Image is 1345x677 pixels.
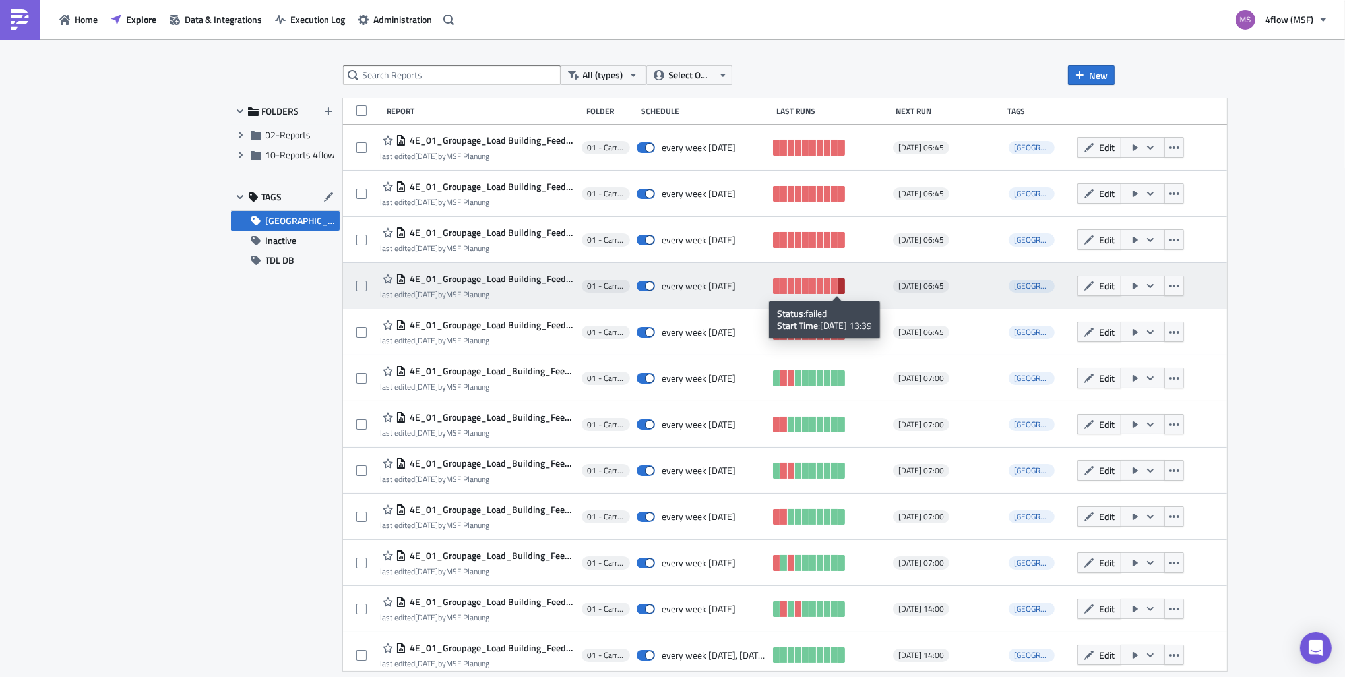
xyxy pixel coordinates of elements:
[406,319,575,331] span: 4E_01_Groupage_Load Building_Feedback_Import_MO
[662,372,735,384] div: every week on Friday
[380,659,575,668] div: last edited by MSF Planung
[777,307,803,320] strong: Status
[1009,141,1055,154] span: GRP Load Building
[1009,556,1055,570] span: GRP Load Building
[662,326,735,338] div: every week on Monday
[662,419,735,430] div: every week on Thursday
[898,558,944,568] span: [DATE] 07:00
[587,235,625,245] span: 01 - Carrier Performance
[1009,326,1055,339] span: GRP Load Building
[1014,603,1086,615] span: [GEOGRAPHIC_DATA]
[266,148,336,162] span: 10-Reports 4flow
[75,13,98,26] span: Home
[231,231,340,250] button: Inactive
[163,9,268,30] button: Data & Integrations
[380,566,575,576] div: last edited by MSF Planung
[586,106,635,116] div: Folder
[1009,187,1055,200] span: GRP Load Building
[587,465,625,476] span: 01 - Carrier Performance
[290,13,345,26] span: Execution Log
[1077,229,1121,250] button: Edit
[415,427,438,439] time: 2025-05-27T12:42:46Z
[587,650,625,661] span: 01 - Carrier Performance
[898,650,944,661] span: [DATE] 14:00
[380,197,575,207] div: last edited by MSF Planung
[1009,603,1055,616] span: GRP Load Building
[587,604,625,614] span: 01 - Carrier Performance
[1014,141,1086,154] span: [GEOGRAPHIC_DATA]
[262,105,299,117] span: FOLDERS
[898,373,944,384] span: [DATE] 07:00
[662,649,766,661] div: every week on Monday, Tuesday, Wednesday, Thursday
[776,106,889,116] div: Last Runs
[1077,460,1121,481] button: Edit
[898,281,944,291] span: [DATE] 06:45
[662,188,735,200] div: every week on Thursday
[583,68,623,82] span: All (types)
[1014,326,1086,338] span: [GEOGRAPHIC_DATA]
[380,520,575,530] div: last edited by MSF Planung
[53,9,104,30] a: Home
[898,465,944,476] span: [DATE] 07:00
[231,211,340,231] button: [GEOGRAPHIC_DATA]
[406,457,575,469] span: 4E_01_Groupage_Load_Building_Feedback_GW2 (Mittwoch - Verfrühte Anlieferung)
[380,428,575,438] div: last edited by MSF Planung
[406,134,575,146] span: 4E_01_Groupage_Load Building_Feedback_Import_FR
[898,327,944,338] span: [DATE] 06:45
[898,604,944,614] span: [DATE] 14:00
[1077,183,1121,204] button: Edit
[1099,187,1115,200] span: Edit
[1300,632,1332,664] div: Open Intercom Messenger
[898,512,944,522] span: [DATE] 07:00
[415,380,438,393] time: 2025-05-27T12:42:33Z
[406,227,575,239] span: 4E_01_Groupage_Load Building_Feedback_Import_WE
[266,231,297,250] span: Inactive
[415,657,438,670] time: 2025-05-27T12:43:53Z
[266,128,311,142] span: 02-Reports
[1099,233,1115,247] span: Edit
[262,191,282,203] span: TAGS
[1009,418,1055,431] span: GRP Load Building
[1099,279,1115,293] span: Edit
[1077,552,1121,573] button: Edit
[898,235,944,245] span: [DATE] 06:45
[380,289,575,299] div: last edited by MSF Planung
[406,596,575,608] span: 4E_01_Groupage_Load Building_Feedback_GW_Leergut_GW_next day_FRI
[1009,280,1055,293] span: GRP Load Building
[1099,417,1115,431] span: Edit
[587,419,625,430] span: 01 - Carrier Performance
[1014,464,1086,477] span: [GEOGRAPHIC_DATA]
[1014,418,1086,430] span: [GEOGRAPHIC_DATA]
[406,550,575,562] span: 4E_01_Groupage_Load_Building_Feedback_GW2 (Montag - Verfrühte Anlieferung)
[406,504,575,515] span: 4E_01_Groupage_Load_Building_Feedback_GW2 (Dienstag - Verfrühte Anlieferung))
[669,68,713,82] span: Select Owner
[1077,645,1121,665] button: Edit
[231,250,340,270] button: TDL DB
[662,234,735,246] div: every week on Wednesday
[380,382,575,392] div: last edited by MSF Planung
[1099,325,1115,339] span: Edit
[898,189,944,199] span: [DATE] 06:45
[587,558,625,568] span: 01 - Carrier Performance
[380,474,575,484] div: last edited by MSF Planung
[1077,368,1121,388] button: Edit
[104,9,163,30] button: Explore
[406,411,575,423] span: 4E_01_Groupage_Load_Building_Feedback_GW2 (Donnerstag - Verfrühte Anlieferung)
[587,327,625,338] span: 01 - Carrier Performance
[1014,556,1086,569] span: [GEOGRAPHIC_DATA]
[1014,280,1086,292] span: [GEOGRAPHIC_DATA]
[587,142,625,153] span: 01 - Carrier Performance
[1099,371,1115,385] span: Edit
[898,142,944,153] span: [DATE] 06:45
[561,65,646,85] button: All (types)
[9,9,30,30] img: PushMetrics
[352,9,439,30] button: Administration
[777,320,872,332] div: : [DATE] 13:39
[662,557,735,569] div: every week on Monday
[662,603,735,615] div: every week on Friday
[587,512,625,522] span: 01 - Carrier Performance
[1009,372,1055,385] span: GRP Load Building
[126,13,156,26] span: Explore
